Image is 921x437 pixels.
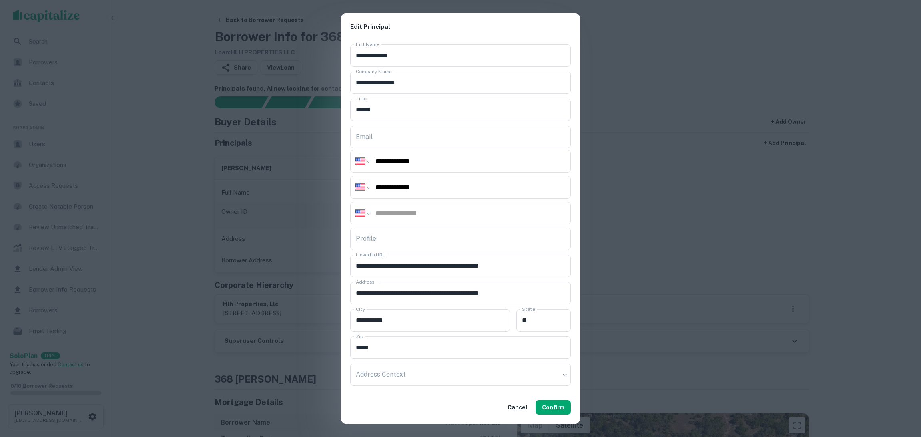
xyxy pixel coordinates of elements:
label: State [522,306,535,312]
button: Confirm [536,400,571,415]
label: Full Name [356,41,379,48]
label: Company Name [356,68,392,75]
label: Zip [356,333,363,340]
label: City [356,306,365,312]
div: ​ [350,364,571,386]
h2: Edit Principal [341,13,580,41]
label: LinkedIn URL [356,251,385,258]
button: Cancel [504,400,531,415]
iframe: Chat Widget [881,373,921,411]
label: Title [356,95,367,102]
label: Address [356,278,374,285]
